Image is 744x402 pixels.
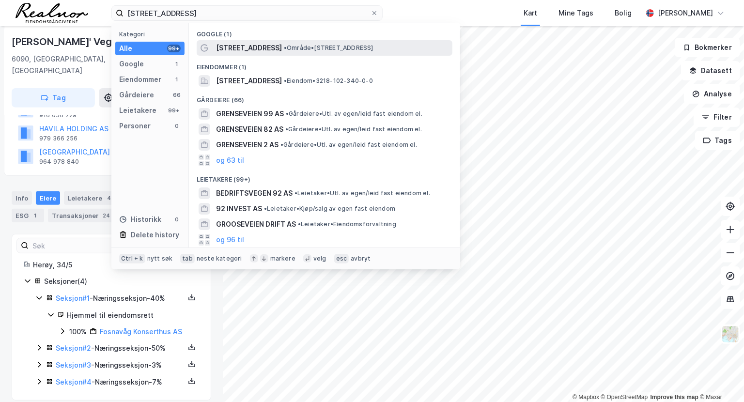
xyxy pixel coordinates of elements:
span: [STREET_ADDRESS] [216,75,282,87]
div: Personer [119,120,151,132]
div: Kategori [119,31,185,38]
span: GRENSEVEIEN 99 AS [216,108,284,120]
span: Leietaker • Utl. av egen/leid fast eiendom el. [294,189,430,197]
img: Z [721,325,740,343]
div: Seksjoner ( 4 ) [44,276,199,287]
div: Delete history [131,229,179,241]
div: Google (1) [189,23,460,40]
iframe: Chat Widget [696,356,744,402]
div: ESG [12,209,44,222]
div: 0 [173,122,181,130]
button: Tags [695,131,740,150]
div: Gårdeiere [119,89,154,101]
div: velg [313,255,326,263]
div: 4 [104,193,114,203]
div: 1 [173,76,181,83]
span: • [286,110,289,117]
span: • [284,77,287,84]
button: Datasett [681,61,740,80]
input: Søk [29,238,135,253]
div: 99+ [167,45,181,52]
div: 24 [101,211,112,220]
div: tab [180,254,195,263]
button: og 63 til [216,155,244,166]
input: Søk på adresse, matrikkel, gårdeiere, leietakere eller personer [124,6,371,20]
button: og 96 til [216,234,244,246]
span: 92 INVEST AS [216,203,262,215]
button: Bokmerker [675,38,740,57]
div: esc [334,254,349,263]
div: Alle [119,43,132,54]
span: GRENSEVEIEN 82 AS [216,124,283,135]
div: Eiendommer [119,74,161,85]
div: Kart [524,7,537,19]
a: Seksjon#3 [56,361,91,369]
div: 979 366 256 [39,135,77,142]
div: [PERSON_NAME]' Veg 7 [12,34,122,49]
div: Kontrollprogram for chat [696,356,744,402]
div: avbryt [351,255,371,263]
a: Mapbox [573,394,599,401]
span: Eiendom • 3218-102-340-0-0 [284,77,373,85]
div: Transaksjoner [48,209,116,222]
div: nytt søk [147,255,173,263]
span: Gårdeiere • Utl. av egen/leid fast eiendom el. [285,125,422,133]
span: Leietaker • Kjøp/salg av egen fast eiendom [264,205,395,213]
div: [PERSON_NAME] [658,7,713,19]
div: markere [270,255,295,263]
a: Improve this map [651,394,698,401]
div: 99+ [167,107,181,114]
div: Mine Tags [558,7,593,19]
div: - Næringsseksjon - 7% [56,376,185,388]
span: GROOSEVEIEN DRIFT AS [216,218,296,230]
div: 0 [173,216,181,223]
div: 100% [69,326,87,338]
div: Bolig [615,7,632,19]
span: Gårdeiere • Utl. av egen/leid fast eiendom el. [286,110,422,118]
div: 964 978 840 [39,158,79,166]
span: • [264,205,267,212]
div: 916 056 729 [39,111,77,119]
a: Seksjon#2 [56,344,91,352]
button: Analyse [684,84,740,104]
div: - Næringsseksjon - 50% [56,342,185,354]
span: Gårdeiere • Utl. av egen/leid fast eiendom el. [280,141,417,149]
span: Leietaker • Eiendomsforvaltning [298,220,396,228]
div: neste kategori [197,255,242,263]
div: 66 [173,91,181,99]
div: Leietakere [64,191,118,205]
div: - Næringsseksjon - 40% [56,293,185,304]
div: - Næringsseksjon - 3% [56,359,185,371]
div: Ctrl + k [119,254,145,263]
div: Eiere [36,191,60,205]
div: Eiendommer (1) [189,56,460,73]
div: Google [119,58,144,70]
span: GRENSEVEIEN 2 AS [216,139,279,151]
span: BEDRIFTSVEGEN 92 AS [216,187,293,199]
a: Fosnavåg Konserthus AS [100,327,182,336]
button: Filter [694,108,740,127]
span: • [298,220,301,228]
span: • [294,189,297,197]
span: • [285,125,288,133]
button: Tag [12,88,95,108]
a: OpenStreetMap [601,394,648,401]
div: Leietakere (99+) [189,168,460,186]
div: Herøy, 34/5 [33,259,199,271]
span: [STREET_ADDRESS] [216,42,282,54]
div: Leietakere [119,105,156,116]
div: Hjemmel til eiendomsrett [67,309,199,321]
div: 6090, [GEOGRAPHIC_DATA], [GEOGRAPHIC_DATA] [12,53,172,77]
img: realnor-logo.934646d98de889bb5806.png [15,3,88,23]
div: 1 [173,60,181,68]
a: Seksjon#4 [56,378,92,386]
div: Gårdeiere (66) [189,89,460,106]
a: Seksjon#1 [56,294,90,302]
span: • [280,141,283,148]
div: Info [12,191,32,205]
span: • [284,44,287,51]
span: Område • [STREET_ADDRESS] [284,44,373,52]
div: 1 [31,211,40,220]
div: Historikk [119,214,161,225]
